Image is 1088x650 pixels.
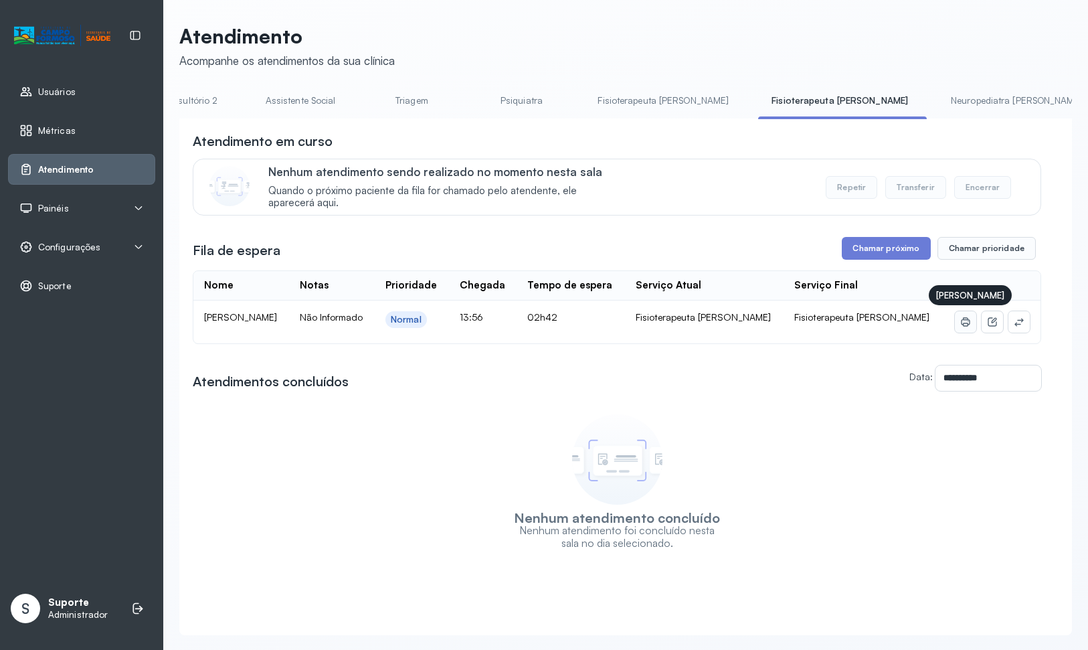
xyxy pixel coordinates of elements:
button: Encerrar [954,176,1011,199]
a: Atendimento [19,163,144,176]
p: Suporte [48,596,108,609]
div: Fisioterapeuta [PERSON_NAME] [636,311,774,323]
a: Fisioterapeuta [PERSON_NAME] [584,90,742,112]
a: Consultório 2 [143,90,236,112]
span: Suporte [38,280,72,292]
div: Serviço Atual [636,279,701,292]
span: Métricas [38,125,76,137]
span: Usuários [38,86,76,98]
div: Tempo de espera [527,279,612,292]
span: 02h42 [527,311,557,323]
p: Administrador [48,609,108,621]
h3: Atendimentos concluídos [193,372,349,391]
h3: Atendimento em curso [193,132,333,151]
span: Não Informado [300,311,363,323]
div: Normal [391,314,422,325]
div: Prioridade [385,279,437,292]
button: Repetir [826,176,877,199]
img: Imagem de empty state [572,414,662,505]
p: Nenhum atendimento foi concluído nesta sala no dia selecionado. [512,524,723,550]
span: 13:56 [460,311,483,323]
img: Imagem de CalloutCard [209,166,250,206]
a: Psiquiatra [474,90,568,112]
span: [PERSON_NAME] [204,311,277,323]
button: Transferir [885,176,946,199]
span: Configurações [38,242,100,253]
img: Logotipo do estabelecimento [14,25,110,47]
a: Métricas [19,124,144,137]
span: Atendimento [38,164,94,175]
a: Assistente Social [252,90,349,112]
h3: Nenhum atendimento concluído [514,511,720,524]
button: Chamar próximo [842,237,930,260]
span: Quando o próximo paciente da fila for chamado pelo atendente, ele aparecerá aqui. [268,185,622,210]
button: Chamar prioridade [937,237,1036,260]
span: Fisioterapeuta [PERSON_NAME] [794,311,929,323]
div: Acompanhe os atendimentos da sua clínica [179,54,395,68]
span: Painéis [38,203,69,214]
a: Fisioterapeuta [PERSON_NAME] [758,90,921,112]
div: Serviço Final [794,279,858,292]
div: Nome [204,279,234,292]
p: Atendimento [179,24,395,48]
label: Data: [909,371,933,382]
div: Chegada [460,279,505,292]
a: Triagem [365,90,458,112]
a: Usuários [19,85,144,98]
h3: Fila de espera [193,241,280,260]
p: Nenhum atendimento sendo realizado no momento nesta sala [268,165,622,179]
div: Notas [300,279,329,292]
